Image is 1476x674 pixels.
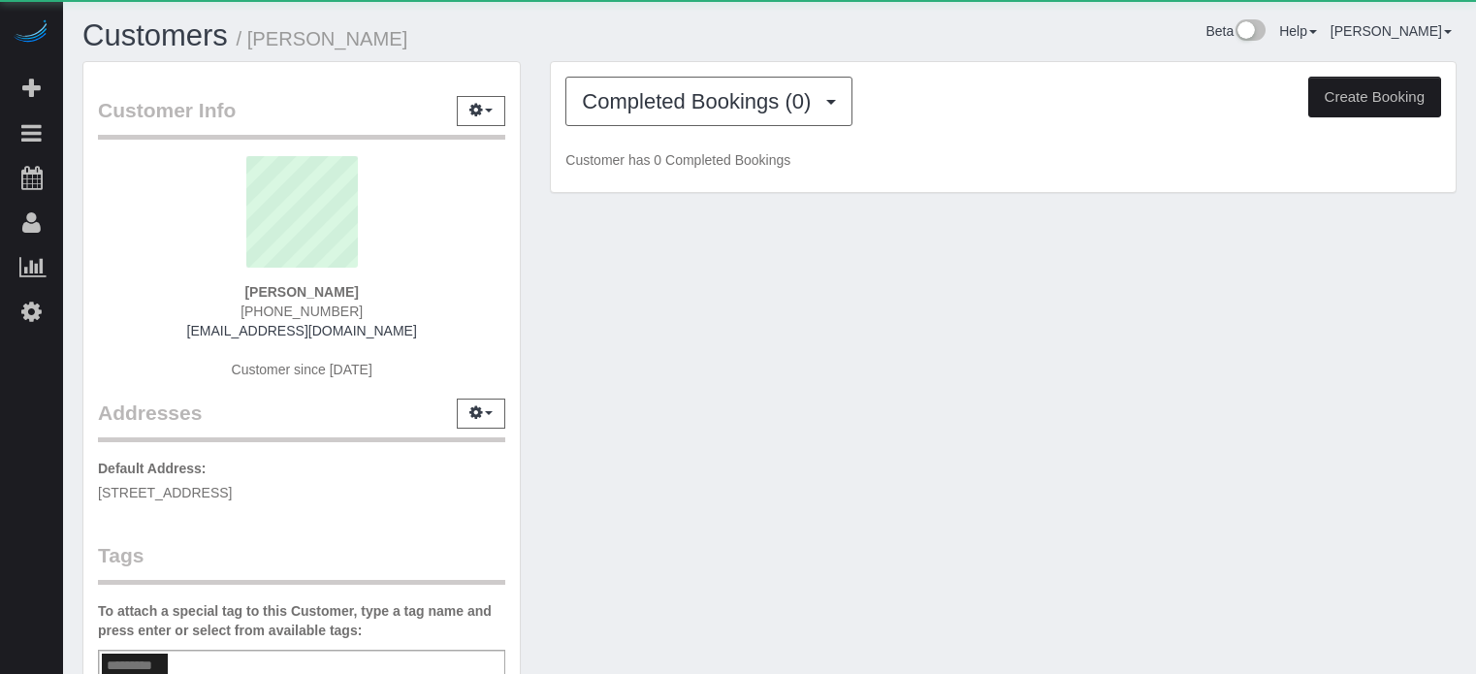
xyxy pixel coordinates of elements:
[232,362,372,377] span: Customer since [DATE]
[12,19,50,47] img: Automaid Logo
[98,541,505,585] legend: Tags
[1331,23,1452,39] a: [PERSON_NAME]
[98,459,207,478] label: Default Address:
[82,18,228,52] a: Customers
[565,150,1441,170] p: Customer has 0 Completed Bookings
[1205,23,1266,39] a: Beta
[1279,23,1317,39] a: Help
[1234,19,1266,45] img: New interface
[98,485,232,500] span: [STREET_ADDRESS]
[244,284,358,300] strong: [PERSON_NAME]
[582,89,820,113] span: Completed Bookings (0)
[565,77,852,126] button: Completed Bookings (0)
[1308,77,1441,117] button: Create Booking
[237,28,408,49] small: / [PERSON_NAME]
[187,323,417,338] a: [EMAIL_ADDRESS][DOMAIN_NAME]
[98,96,505,140] legend: Customer Info
[98,601,505,640] label: To attach a special tag to this Customer, type a tag name and press enter or select from availabl...
[241,304,363,319] span: [PHONE_NUMBER]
